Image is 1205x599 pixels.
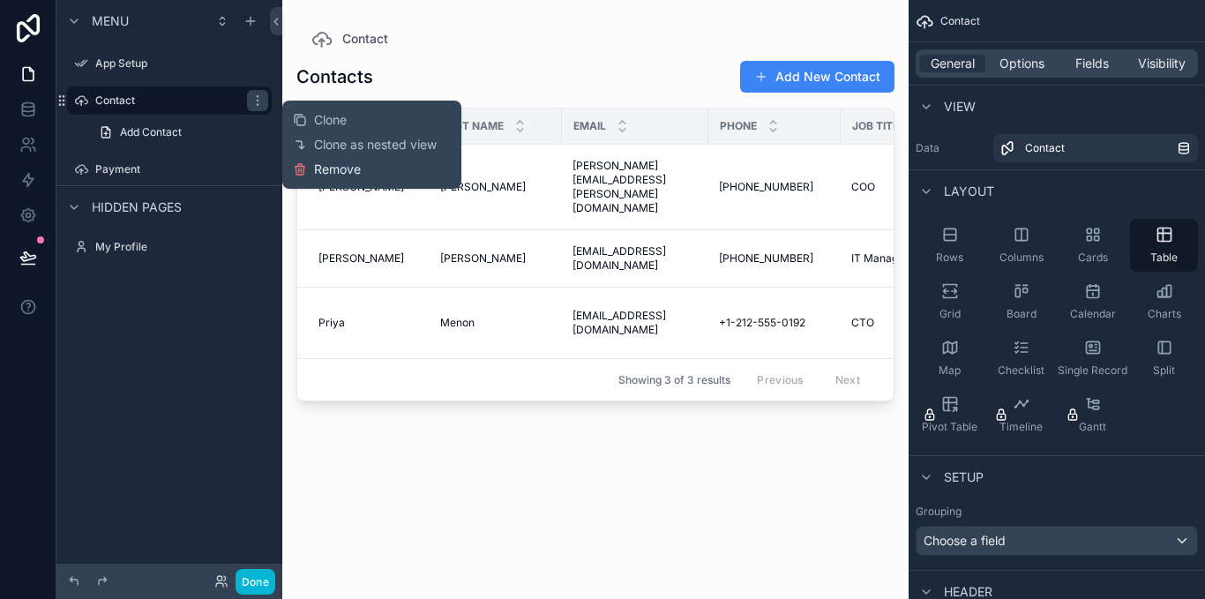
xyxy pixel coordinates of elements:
[719,251,813,266] span: [PHONE_NUMBER]
[95,240,268,254] label: My Profile
[573,244,698,273] a: [EMAIL_ADDRESS][DOMAIN_NAME]
[618,373,730,387] span: Showing 3 of 3 results
[314,111,347,129] span: Clone
[916,388,984,441] button: Pivot Table
[318,251,419,266] a: [PERSON_NAME]
[314,161,361,178] span: Remove
[293,136,451,153] button: Clone as nested view
[318,316,419,330] a: Priya
[851,251,962,266] a: IT Manager
[573,119,606,133] span: Email
[998,363,1044,378] span: Checklist
[916,332,984,385] button: Map
[987,388,1055,441] button: Timeline
[740,61,894,93] button: Add New Contact
[67,233,272,261] a: My Profile
[987,332,1055,385] button: Checklist
[440,251,551,266] a: [PERSON_NAME]
[1070,307,1116,321] span: Calendar
[236,569,275,595] button: Done
[1007,307,1037,321] span: Board
[1079,420,1106,434] span: Gantt
[314,136,437,153] span: Clone as nested view
[440,316,551,330] a: Menon
[1130,219,1198,272] button: Table
[999,420,1043,434] span: Timeline
[1138,55,1186,72] span: Visibility
[342,30,388,48] span: Contact
[88,118,272,146] a: Add Contact
[719,180,813,194] span: [PHONE_NUMBER]
[573,309,698,337] a: [EMAIL_ADDRESS][DOMAIN_NAME]
[573,159,698,215] a: [PERSON_NAME][EMAIL_ADDRESS][PERSON_NAME][DOMAIN_NAME]
[318,316,345,330] span: Priya
[999,55,1044,72] span: Options
[852,119,905,133] span: Job Title
[931,55,975,72] span: General
[719,316,830,330] a: +1-212-555-0192
[719,316,805,330] span: +1-212-555-0192
[720,119,757,133] span: Phone
[851,180,875,194] span: COO
[293,111,361,129] button: Clone
[1153,363,1175,378] span: Split
[916,526,1198,556] button: Choose a field
[944,98,976,116] span: View
[851,316,962,330] a: CTO
[940,14,980,28] span: Contact
[719,180,830,194] a: [PHONE_NUMBER]
[916,275,984,328] button: Grid
[318,251,404,266] span: [PERSON_NAME]
[719,251,830,266] a: [PHONE_NUMBER]
[916,505,962,519] label: Grouping
[440,251,526,266] span: [PERSON_NAME]
[1148,307,1181,321] span: Charts
[120,125,182,139] span: Add Contact
[440,180,526,194] span: [PERSON_NAME]
[851,251,909,266] span: IT Manager
[67,86,272,115] a: Contact
[922,420,977,434] span: Pivot Table
[851,180,962,194] a: COO
[993,134,1198,162] a: Contact
[939,363,961,378] span: Map
[1059,219,1126,272] button: Cards
[987,275,1055,328] button: Board
[1075,55,1109,72] span: Fields
[296,64,373,89] h1: Contacts
[924,533,1006,548] span: Choose a field
[92,12,129,30] span: Menu
[440,316,475,330] span: Menon
[1059,275,1126,328] button: Calendar
[1059,388,1126,441] button: Gantt
[1130,332,1198,385] button: Split
[95,162,268,176] label: Payment
[293,161,361,178] button: Remove
[441,119,504,133] span: Last Name
[916,141,986,155] label: Data
[1058,363,1127,378] span: Single Record
[944,183,994,200] span: Layout
[1078,251,1108,265] span: Cards
[92,198,182,216] span: Hidden pages
[95,56,268,71] label: App Setup
[67,155,272,183] a: Payment
[311,28,388,49] a: Contact
[440,180,551,194] a: [PERSON_NAME]
[936,251,963,265] span: Rows
[1059,332,1126,385] button: Single Record
[944,468,984,486] span: Setup
[916,219,984,272] button: Rows
[851,316,874,330] span: CTO
[987,219,1055,272] button: Columns
[999,251,1044,265] span: Columns
[1150,251,1178,265] span: Table
[939,307,961,321] span: Grid
[95,94,236,108] label: Contact
[1130,275,1198,328] button: Charts
[1025,141,1065,155] span: Contact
